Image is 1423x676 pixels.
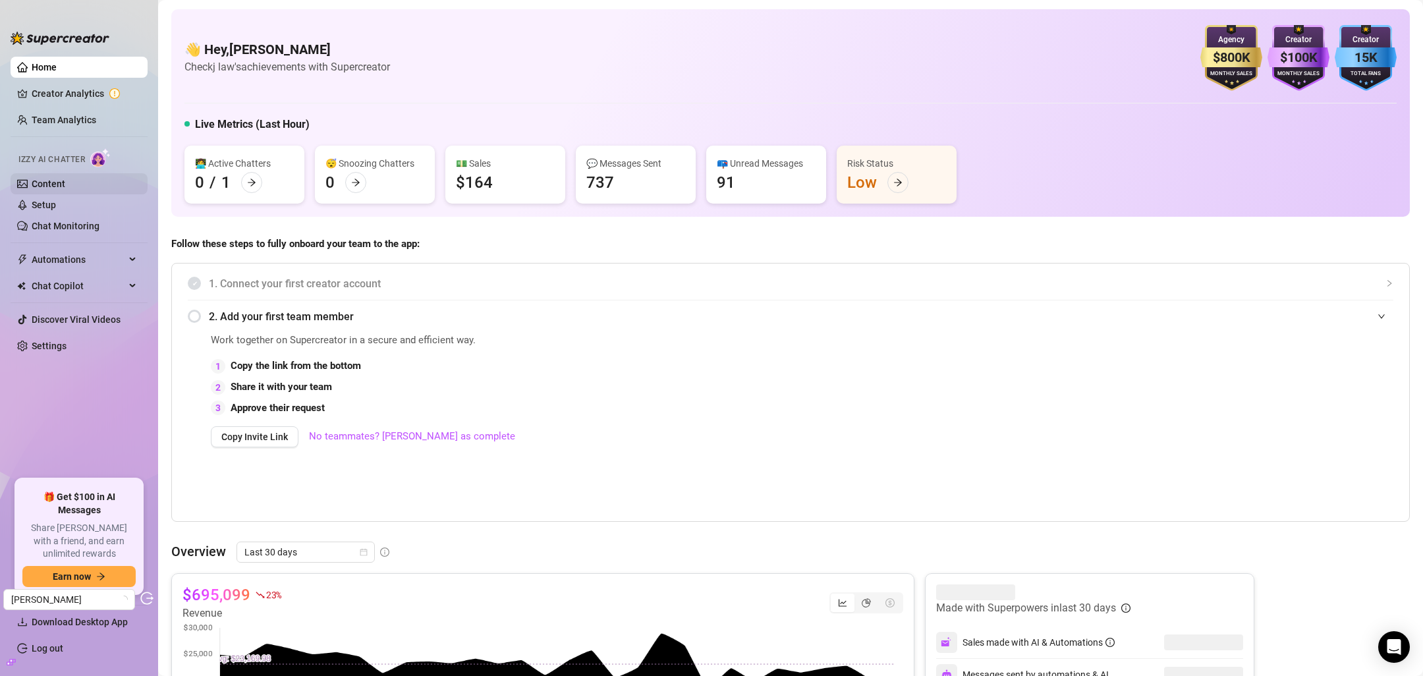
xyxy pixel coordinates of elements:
[1335,25,1397,91] img: blue-badge-DgoSNQY1.svg
[829,592,903,613] div: segmented control
[717,172,735,193] div: 91
[32,643,63,654] a: Log out
[325,172,335,193] div: 0
[309,429,515,445] a: No teammates? [PERSON_NAME] as complete
[211,333,1097,349] span: Work together on Supercreator in a secure and efficient way.
[32,314,121,325] a: Discover Viral Videos
[885,598,895,607] span: dollar-circle
[247,178,256,187] span: arrow-right
[184,40,390,59] h4: 👋 Hey, [PERSON_NAME]
[256,590,265,600] span: fall
[119,594,130,606] span: loading
[325,156,424,171] div: 😴 Snoozing Chatters
[7,658,16,667] span: build
[188,268,1393,300] div: 1. Connect your first creator account
[1378,312,1385,320] span: expanded
[22,566,136,587] button: Earn nowarrow-right
[1200,70,1262,78] div: Monthly Sales
[717,156,816,171] div: 📪 Unread Messages
[53,571,91,582] span: Earn now
[211,401,225,415] div: 3
[1130,333,1393,501] iframe: Adding Team Members
[211,380,225,395] div: 2
[380,548,389,557] span: info-circle
[171,238,420,250] strong: Follow these steps to fully onboard your team to the app:
[893,178,903,187] span: arrow-right
[22,522,136,561] span: Share [PERSON_NAME] with a friend, and earn unlimited rewards
[32,221,99,231] a: Chat Monitoring
[1335,47,1397,68] div: 15K
[184,59,390,75] article: Check j law's achievements with Supercreator
[11,32,109,45] img: logo-BBDzfeDw.svg
[17,254,28,265] span: thunderbolt
[231,360,361,372] strong: Copy the link from the bottom
[11,590,127,609] span: john lawso
[963,635,1115,650] div: Sales made with AI & Automations
[209,275,1393,292] span: 1. Connect your first creator account
[936,600,1116,616] article: Made with Superpowers in last 30 days
[96,572,105,581] span: arrow-right
[1335,34,1397,46] div: Creator
[32,617,128,627] span: Download Desktop App
[586,156,685,171] div: 💬 Messages Sent
[1335,70,1397,78] div: Total Fans
[266,588,281,601] span: 23 %
[1105,638,1115,647] span: info-circle
[1268,34,1329,46] div: Creator
[231,402,325,414] strong: Approve their request
[32,115,96,125] a: Team Analytics
[456,156,555,171] div: 💵 Sales
[209,308,1393,325] span: 2. Add your first team member
[221,172,231,193] div: 1
[195,117,310,132] h5: Live Metrics (Last Hour)
[1268,47,1329,68] div: $100K
[231,381,332,393] strong: Share it with your team
[32,249,125,270] span: Automations
[360,548,368,556] span: calendar
[32,200,56,210] a: Setup
[1200,47,1262,68] div: $800K
[1268,70,1329,78] div: Monthly Sales
[211,359,225,374] div: 1
[1121,604,1130,613] span: info-circle
[18,154,85,166] span: Izzy AI Chatter
[456,172,493,193] div: $164
[90,148,111,167] img: AI Chatter
[1268,25,1329,91] img: purple-badge-B9DA21FR.svg
[1385,279,1393,287] span: collapsed
[211,426,298,447] button: Copy Invite Link
[1200,34,1262,46] div: Agency
[140,592,153,605] span: logout
[1200,25,1262,91] img: gold-badge-CigiZidd.svg
[1378,631,1410,663] div: Open Intercom Messenger
[221,432,288,442] span: Copy Invite Link
[32,83,137,104] a: Creator Analytics exclamation-circle
[838,598,847,607] span: line-chart
[17,281,26,291] img: Chat Copilot
[182,584,250,606] article: $695,099
[941,636,953,648] img: svg%3e
[32,341,67,351] a: Settings
[188,300,1393,333] div: 2. Add your first team member
[17,617,28,627] span: download
[351,178,360,187] span: arrow-right
[32,275,125,296] span: Chat Copilot
[171,542,226,561] article: Overview
[586,172,614,193] div: 737
[22,491,136,517] span: 🎁 Get $100 in AI Messages
[195,172,204,193] div: 0
[195,156,294,171] div: 👩‍💻 Active Chatters
[32,62,57,72] a: Home
[862,598,871,607] span: pie-chart
[244,542,367,562] span: Last 30 days
[847,156,946,171] div: Risk Status
[182,606,281,621] article: Revenue
[32,179,65,189] a: Content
